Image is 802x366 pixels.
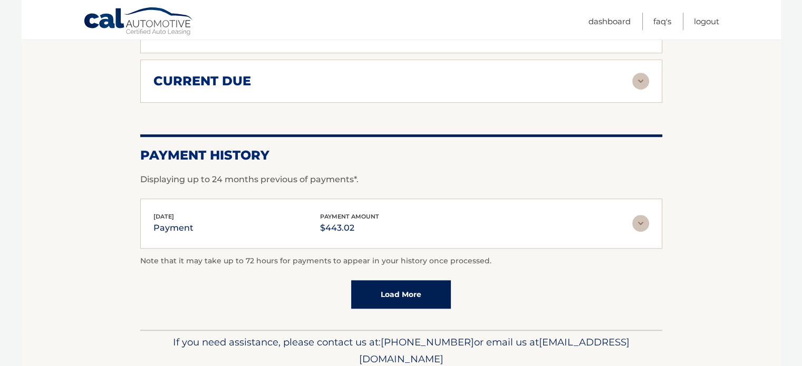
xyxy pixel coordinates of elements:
span: [PHONE_NUMBER] [381,336,474,348]
a: Load More [351,280,451,309]
img: accordion-rest.svg [632,73,649,90]
a: Dashboard [588,13,631,30]
p: payment [153,221,194,235]
span: payment amount [320,213,379,220]
img: accordion-rest.svg [632,215,649,232]
p: Note that it may take up to 72 hours for payments to appear in your history once processed. [140,255,662,268]
a: Logout [694,13,719,30]
p: $443.02 [320,221,379,235]
span: [DATE] [153,213,174,220]
a: Cal Automotive [83,7,194,37]
span: [EMAIL_ADDRESS][DOMAIN_NAME] [359,336,630,365]
h2: current due [153,73,251,89]
a: FAQ's [653,13,671,30]
h2: Payment History [140,147,662,163]
p: Displaying up to 24 months previous of payments*. [140,173,662,186]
